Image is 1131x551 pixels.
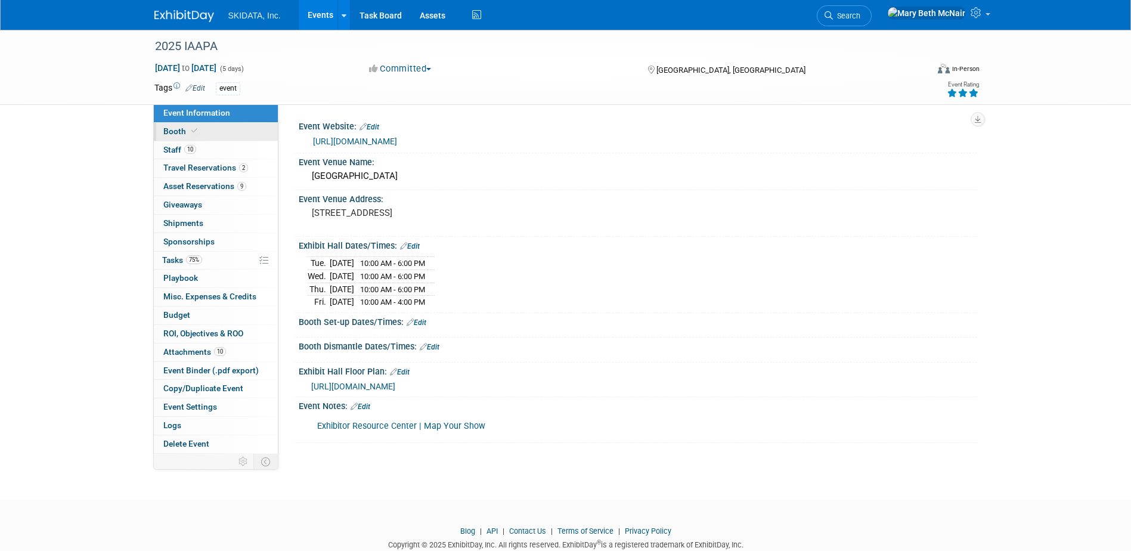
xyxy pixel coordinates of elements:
div: In-Person [952,64,980,73]
td: Tags [154,82,205,95]
a: Logs [154,417,278,435]
td: [DATE] [330,283,354,296]
img: ExhibitDay [154,10,214,22]
span: Delete Event [163,439,209,448]
span: Travel Reservations [163,163,248,172]
span: Logs [163,420,181,430]
a: Travel Reservations2 [154,159,278,177]
a: Playbook [154,270,278,287]
span: 10:00 AM - 6:00 PM [360,259,425,268]
a: Edit [351,403,370,411]
span: 2 [239,163,248,172]
span: 10:00 AM - 6:00 PM [360,285,425,294]
span: | [477,527,485,535]
a: Giveaways [154,196,278,214]
td: Tue. [308,257,330,270]
span: Booth [163,126,200,136]
span: to [180,63,191,73]
div: Booth Dismantle Dates/Times: [299,338,977,353]
a: Blog [460,527,475,535]
button: Committed [365,63,436,75]
div: Event Venue Address: [299,190,977,205]
a: [URL][DOMAIN_NAME] [311,382,395,391]
td: Personalize Event Tab Strip [233,454,254,469]
a: Event Information [154,104,278,122]
a: Booth [154,123,278,141]
div: Event Website: [299,117,977,133]
span: 10 [184,145,196,154]
sup: ® [597,539,601,546]
span: Budget [163,310,190,320]
a: Edit [407,318,426,327]
span: (5 days) [219,65,244,73]
a: [URL][DOMAIN_NAME] [313,137,397,146]
span: Event Binder (.pdf export) [163,366,259,375]
div: Exhibit Hall Floor Plan: [299,363,977,378]
a: Staff10 [154,141,278,159]
div: Event Rating [947,82,979,88]
a: Sponsorships [154,233,278,251]
a: Search [817,5,872,26]
td: Wed. [308,270,330,283]
td: [DATE] [330,257,354,270]
div: Event Venue Name: [299,153,977,168]
span: [DATE] [DATE] [154,63,217,73]
a: Delete Event [154,435,278,453]
div: 2025 IAAPA [151,36,910,57]
span: Event Settings [163,402,217,411]
td: Fri. [308,296,330,308]
span: Shipments [163,218,203,228]
span: Playbook [163,273,198,283]
a: API [487,527,498,535]
span: Attachments [163,347,226,357]
a: Copy/Duplicate Event [154,380,278,398]
span: 10:00 AM - 6:00 PM [360,272,425,281]
span: | [615,527,623,535]
a: Event Binder (.pdf export) [154,362,278,380]
td: Thu. [308,283,330,296]
div: [GEOGRAPHIC_DATA] [308,167,968,185]
a: Contact Us [509,527,546,535]
a: Edit [360,123,379,131]
a: ROI, Objectives & ROO [154,325,278,343]
a: Privacy Policy [625,527,671,535]
a: Edit [400,242,420,250]
div: Booth Set-up Dates/Times: [299,313,977,329]
span: Event Information [163,108,230,117]
i: Booth reservation complete [191,128,197,134]
span: 9 [237,182,246,191]
a: Attachments10 [154,343,278,361]
span: Staff [163,145,196,154]
pre: [STREET_ADDRESS] [312,208,568,218]
span: ROI, Objectives & ROO [163,329,243,338]
a: Edit [185,84,205,92]
td: [DATE] [330,296,354,308]
a: Misc. Expenses & Credits [154,288,278,306]
a: Edit [420,343,439,351]
a: Tasks75% [154,252,278,270]
span: SKIDATA, Inc. [228,11,281,20]
span: | [500,527,507,535]
a: Terms of Service [557,527,613,535]
td: Toggle Event Tabs [253,454,278,469]
div: Exhibit Hall Dates/Times: [299,237,977,252]
span: | [548,527,556,535]
span: Search [833,11,860,20]
div: event [216,82,240,95]
span: Giveaways [163,200,202,209]
span: [GEOGRAPHIC_DATA], [GEOGRAPHIC_DATA] [656,66,805,75]
img: Mary Beth McNair [887,7,966,20]
a: Edit [390,368,410,376]
span: Copy/Duplicate Event [163,383,243,393]
a: Shipments [154,215,278,233]
span: Sponsorships [163,237,215,246]
a: Exhibitor Resource Center | Map Your Show [317,421,485,431]
span: Tasks [162,255,202,265]
span: Misc. Expenses & Credits [163,292,256,301]
span: 10 [214,347,226,356]
span: 75% [186,255,202,264]
td: [DATE] [330,270,354,283]
span: 10:00 AM - 4:00 PM [360,298,425,307]
a: Event Settings [154,398,278,416]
